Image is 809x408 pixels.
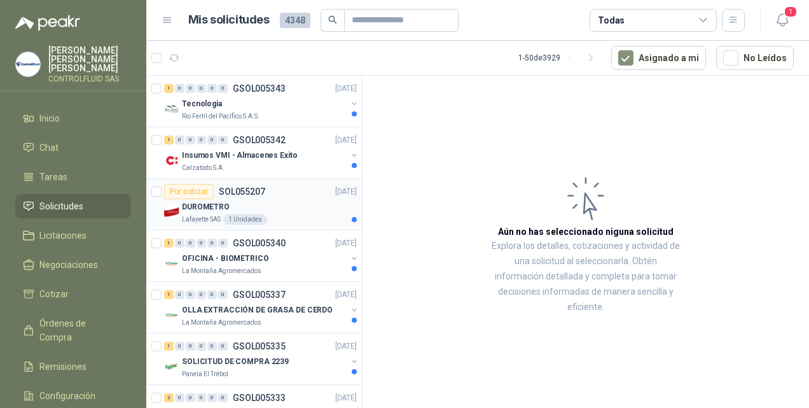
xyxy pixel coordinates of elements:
p: La Montaña Agromercados [182,318,261,328]
p: [PERSON_NAME] [PERSON_NAME] [PERSON_NAME] [48,46,131,73]
div: 0 [186,136,195,144]
p: DUROMETRO [182,201,230,213]
div: 0 [197,290,206,299]
a: 1 0 0 0 0 0 GSOL005342[DATE] Company LogoInsumos VMI - Almacenes ExitoCalzatodo S.A. [164,132,359,173]
span: Configuración [39,389,95,403]
span: Negociaciones [39,258,98,272]
div: 0 [197,136,206,144]
a: 1 0 0 0 0 0 GSOL005340[DATE] Company LogoOFICINA - BIOMETRICOLa Montaña Agromercados [164,236,359,276]
div: 1 Unidades [223,215,267,225]
span: Inicio [39,111,60,125]
p: [DATE] [335,134,357,146]
div: 0 [207,239,217,248]
span: Chat [39,141,59,155]
div: 0 [175,393,184,402]
a: 1 0 0 0 0 0 GSOL005343[DATE] Company LogoTecnologiaRio Fertil del Pacífico S.A.S. [164,81,359,122]
div: 0 [197,84,206,93]
div: 0 [186,239,195,248]
p: Calzatodo S.A. [182,163,225,173]
p: GSOL005343 [233,84,286,93]
a: Chat [15,136,131,160]
div: 0 [175,290,184,299]
a: Remisiones [15,355,131,379]
div: 1 - 50 de 3929 [518,48,601,68]
img: Company Logo [164,256,179,271]
div: 0 [175,136,184,144]
p: Panela El Trébol [182,369,228,379]
div: 1 [164,84,174,93]
div: 0 [218,290,228,299]
p: OLLA EXTRACCIÓN DE GRASA DE CERDO [182,304,333,316]
div: 0 [207,342,217,351]
div: 0 [186,84,195,93]
div: 0 [197,239,206,248]
a: 1 0 0 0 0 0 GSOL005337[DATE] Company LogoOLLA EXTRACCIÓN DE GRASA DE CERDOLa Montaña Agromercados [164,287,359,328]
p: OFICINA - BIOMETRICO [182,253,269,265]
p: Tecnologia [182,98,222,110]
p: GSOL005340 [233,239,286,248]
p: [DATE] [335,186,357,198]
div: 0 [207,84,217,93]
button: No Leídos [716,46,794,70]
p: GSOL005337 [233,290,286,299]
div: 0 [186,342,195,351]
p: [DATE] [335,237,357,250]
a: Tareas [15,165,131,189]
div: 0 [207,290,217,299]
img: Company Logo [164,359,179,374]
div: 0 [197,342,206,351]
a: Configuración [15,384,131,408]
div: 0 [207,136,217,144]
div: 0 [218,393,228,402]
p: [DATE] [335,83,357,95]
h3: Aún no has seleccionado niguna solicitud [498,225,674,239]
a: Licitaciones [15,223,131,248]
p: GSOL005342 [233,136,286,144]
div: 0 [175,342,184,351]
img: Company Logo [164,153,179,168]
div: 2 [164,393,174,402]
span: Solicitudes [39,199,83,213]
p: [DATE] [335,341,357,353]
a: Cotizar [15,282,131,306]
p: La Montaña Agromercados [182,266,261,276]
img: Company Logo [16,52,40,76]
div: 0 [207,393,217,402]
span: search [328,15,337,24]
p: SOLICITUD DE COMPRA 2239 [182,356,289,368]
div: 0 [175,239,184,248]
div: 0 [218,342,228,351]
a: Solicitudes [15,194,131,218]
a: Órdenes de Compra [15,311,131,349]
a: Inicio [15,106,131,130]
p: [DATE] [335,392,357,404]
span: Cotizar [39,287,69,301]
img: Company Logo [164,307,179,323]
div: Todas [598,13,625,27]
a: Negociaciones [15,253,131,277]
div: 1 [164,290,174,299]
button: 1 [771,9,794,32]
div: 1 [164,136,174,144]
a: Por cotizarSOL055207[DATE] Company LogoDUROMETROLafayette SAS1 Unidades [146,179,362,230]
img: Company Logo [164,204,179,220]
span: 1 [784,6,798,18]
img: Company Logo [164,101,179,116]
a: 1 0 0 0 0 0 GSOL005335[DATE] Company LogoSOLICITUD DE COMPRA 2239Panela El Trébol [164,339,359,379]
img: Logo peakr [15,15,80,31]
p: Lafayette SAS [182,215,221,225]
p: [DATE] [335,289,357,301]
p: GSOL005333 [233,393,286,402]
div: 0 [218,239,228,248]
div: 0 [175,84,184,93]
span: 4348 [280,13,310,28]
p: Rio Fertil del Pacífico S.A.S. [182,111,259,122]
div: 0 [218,84,228,93]
div: 0 [186,290,195,299]
span: Remisiones [39,360,86,374]
div: 0 [186,393,195,402]
div: Por cotizar [164,184,214,199]
div: 1 [164,239,174,248]
span: Órdenes de Compra [39,316,119,344]
div: 0 [218,136,228,144]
